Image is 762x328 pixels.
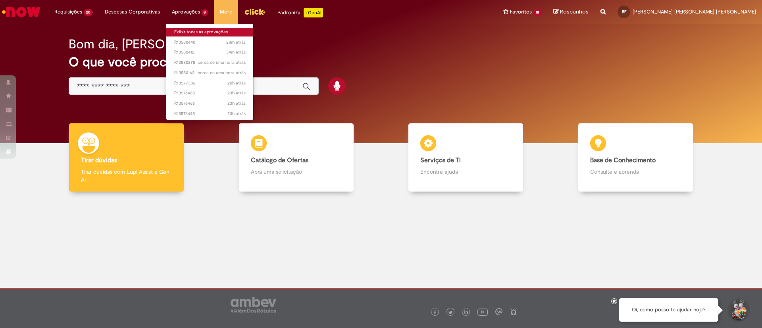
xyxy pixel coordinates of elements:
[533,9,541,16] span: 18
[166,28,254,36] a: Exibir todas as aprovações
[174,70,246,76] span: R13580163
[510,308,517,315] img: logo_footer_naosei.png
[198,70,246,76] span: cerca de uma hora atrás
[304,8,323,17] p: +GenAi
[251,168,342,176] p: Abra uma solicitação
[198,59,246,65] span: cerca de uma hora atrás
[174,111,246,117] span: R13576445
[174,39,246,46] span: R13580440
[277,8,323,17] div: Padroniza
[477,307,488,317] img: logo_footer_youtube.png
[464,310,468,315] img: logo_footer_linkedin.png
[226,39,246,45] span: 28m atrás
[226,39,246,45] time: 30/09/2025 10:24:46
[166,69,254,77] a: Aberto R13580163 :
[166,89,254,98] a: Aberto R13576488 :
[54,8,82,16] span: Requisições
[212,123,381,192] a: Catálogo de Ofertas Abra uma solicitação
[84,9,93,16] span: 20
[69,55,694,69] h2: O que você procura hoje?
[166,58,254,67] a: Aberto R13580275 :
[553,8,589,16] a: Rascunhos
[1,4,42,20] img: ServiceNow
[42,123,212,192] a: Tirar dúvidas Tirar dúvidas com Lupi Assist e Gen Ai
[231,297,276,313] img: logo_footer_ambev_rotulo_gray.png
[251,156,308,164] b: Catálogo de Ofertas
[495,308,502,315] img: logo_footer_workplace.png
[227,90,246,96] time: 29/09/2025 12:13:20
[726,298,750,322] button: Iniciar Conversa de Suporte
[633,8,756,15] span: [PERSON_NAME] [PERSON_NAME] [PERSON_NAME]
[174,49,246,56] span: R13580412
[69,37,221,51] h2: Bom dia, [PERSON_NAME]
[227,111,246,117] span: 23h atrás
[227,80,246,86] span: 20h atrás
[227,100,246,106] span: 23h atrás
[560,8,589,15] span: Rascunhos
[174,100,246,107] span: R13576466
[590,156,656,164] b: Base de Conhecimento
[174,80,246,86] span: R13577386
[227,90,246,96] span: 23h atrás
[105,8,160,16] span: Despesas Corporativas
[220,8,232,16] span: More
[448,311,452,315] img: logo_footer_twitter.png
[244,6,266,17] img: click_logo_yellow_360x200.png
[590,168,681,176] p: Consulte e aprenda
[166,48,254,57] a: Aberto R13580412 :
[420,156,461,164] b: Serviços de TI
[174,90,246,96] span: R13576488
[226,49,246,55] span: 34m atrás
[227,100,246,106] time: 29/09/2025 12:09:36
[202,9,208,16] span: 8
[510,8,532,16] span: Favoritos
[433,311,437,315] img: logo_footer_facebook.png
[622,9,626,14] span: BF
[174,59,246,66] span: R13580275
[551,123,721,192] a: Base de Conhecimento Consulte e aprenda
[166,99,254,108] a: Aberto R13576466 :
[619,298,718,322] div: Oi, como posso te ajudar hoje?
[172,8,200,16] span: Aprovações
[198,59,246,65] time: 30/09/2025 09:59:49
[198,70,246,76] time: 30/09/2025 09:41:50
[166,109,254,118] a: Aberto R13576445 :
[226,49,246,55] time: 30/09/2025 10:18:49
[166,79,254,88] a: Aberto R13577386 :
[166,38,254,47] a: Aberto R13580440 :
[381,123,551,192] a: Serviços de TI Encontre ajuda
[166,24,254,120] ul: Aprovações
[81,156,117,164] b: Tirar dúvidas
[420,168,511,176] p: Encontre ajuda
[81,168,172,184] p: Tirar dúvidas com Lupi Assist e Gen Ai
[227,111,246,117] time: 29/09/2025 12:05:45
[227,80,246,86] time: 29/09/2025 14:44:02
